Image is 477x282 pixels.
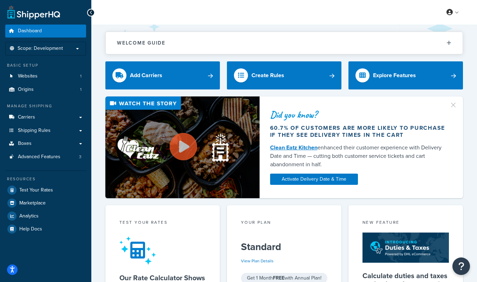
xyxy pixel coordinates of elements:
li: Origins [5,83,86,96]
span: 1 [80,73,81,79]
div: Add Carriers [130,70,162,80]
div: Test your rates [119,219,206,227]
a: Create Rules [227,61,341,89]
li: Advanced Features [5,150,86,163]
a: Websites1 [5,70,86,83]
a: Activate Delivery Date & Time [270,174,358,185]
div: Resources [5,176,86,182]
a: Analytics [5,210,86,222]
span: 3 [79,154,81,160]
a: Boxes [5,137,86,150]
a: View Plan Details [241,258,274,264]
a: Origins1 [5,83,86,96]
span: Scope: Development [18,46,63,52]
span: Origins [18,87,34,93]
span: Test Your Rates [19,187,53,193]
span: Websites [18,73,38,79]
span: Dashboard [18,28,42,34]
h2: Welcome Guide [117,40,165,46]
div: 60.7% of customers are more likely to purchase if they see delivery times in the cart [270,125,452,139]
span: Advanced Features [18,154,60,160]
span: Carriers [18,114,35,120]
div: Did you know? [270,110,452,120]
span: Shipping Rules [18,128,51,134]
a: Help Docs [5,223,86,235]
a: Explore Features [348,61,463,89]
a: Dashboard [5,25,86,38]
span: Boxes [18,141,32,147]
span: Analytics [19,213,39,219]
li: Websites [5,70,86,83]
div: Create Rules [251,70,284,80]
div: Your Plan [241,219,327,227]
a: Marketplace [5,197,86,209]
span: 1 [80,87,81,93]
h5: Standard [241,241,327,253]
a: Test Your Rates [5,184,86,196]
a: Shipping Rules [5,124,86,137]
span: Marketplace [19,200,46,206]
img: Video thumbnail [105,96,260,198]
span: Help Docs [19,226,42,232]
div: enhanced their customer experience with Delivery Date and Time — cutting both customer service ti... [270,143,452,169]
button: Welcome Guide [106,32,463,54]
strong: FREE [273,274,285,282]
a: Clean Eatz Kitchen [270,143,318,152]
div: Explore Features [373,70,416,80]
div: Manage Shipping [5,103,86,109]
div: Basic Setup [5,62,86,68]
button: Open Resource Center [452,257,470,275]
a: Add Carriers [105,61,220,89]
a: Carriers [5,111,86,124]
a: Advanced Features3 [5,150,86,163]
div: New Feature [362,219,449,227]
